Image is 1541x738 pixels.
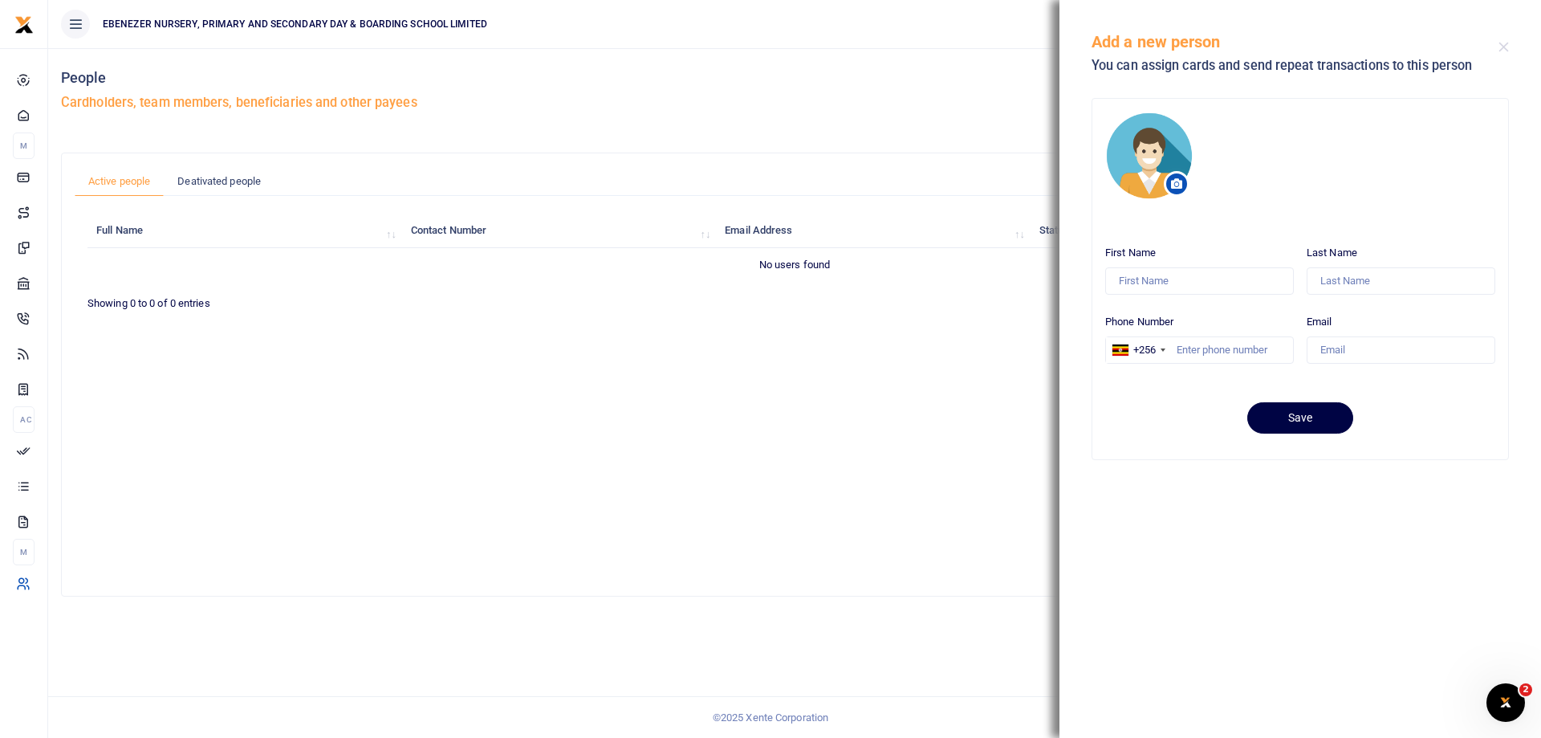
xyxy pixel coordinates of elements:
[96,17,494,31] span: EBENEZER NURSERY, PRIMARY AND SECONDARY DAY & BOARDING SCHOOL LIMITED
[1105,336,1294,364] input: Enter phone number
[87,214,402,248] th: Full Name: activate to sort column ascending
[1133,342,1156,358] div: +256
[13,133,35,159] li: M
[13,406,35,433] li: Ac
[1031,214,1345,248] th: Status: activate to sort column ascending
[14,15,34,35] img: logo-small
[1307,245,1357,261] label: Last Name
[1092,32,1498,51] h5: Add a new person
[1247,402,1353,434] button: Save
[87,248,1502,282] td: No users found
[1486,683,1525,722] iframe: Intercom live chat
[1105,267,1294,295] input: First Name
[1307,336,1495,364] input: Email
[61,95,1528,111] h5: Cardholders, team members, beneficiaries and other payees
[1106,337,1170,363] div: Uganda: +256
[1092,58,1498,74] h5: You can assign cards and send repeat transactions to this person
[13,539,35,565] li: M
[402,214,717,248] th: Contact Number: activate to sort column ascending
[61,69,1528,87] h4: People
[1498,42,1509,52] button: Close
[164,166,274,197] a: Deativated people
[1105,314,1173,330] label: Phone Number
[75,166,164,197] a: Active people
[1105,245,1156,261] label: First Name
[716,214,1031,248] th: Email Address: activate to sort column ascending
[1307,314,1332,330] label: Email
[14,18,34,30] a: logo-small logo-large logo-large
[87,287,670,312] div: Showing 0 to 0 of 0 entries
[1307,267,1495,295] input: Last Name
[1519,683,1532,696] span: 2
